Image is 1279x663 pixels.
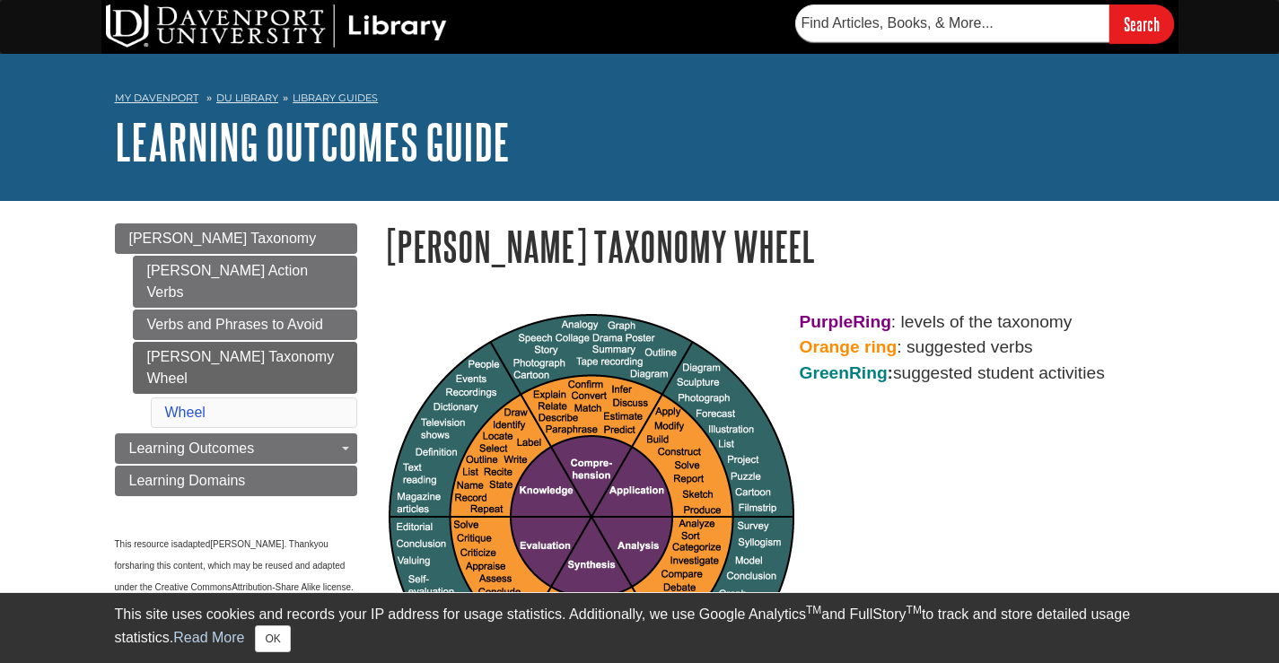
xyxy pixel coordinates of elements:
span: sharing this content, which may be reused and adapted under the Creative Commons . [115,561,354,592]
span: Attribution-Share Alike license [232,582,351,592]
strong: Ring [853,312,891,331]
div: Guide Page Menu [115,223,357,662]
span: Learning Outcomes [129,441,255,456]
a: Library Guides [293,92,378,104]
sup: TM [907,604,922,616]
a: Read More [173,630,244,645]
span: [PERSON_NAME] Taxonomy [129,231,317,246]
span: Learning Domains [129,473,246,488]
a: My Davenport [115,91,198,106]
span: This resource is [115,539,179,549]
a: [PERSON_NAME] Taxonomy [115,223,357,254]
span: [PERSON_NAME]. Thank [210,539,313,549]
strong: Orange ring [800,337,898,356]
a: Learning Outcomes [115,433,357,464]
a: DU Library [216,92,278,104]
a: Learning Domains [115,466,357,496]
p: : levels of the taxonomy : suggested verbs suggested student activities [384,310,1165,387]
h1: [PERSON_NAME] Taxonomy Wheel [384,223,1165,269]
form: Searches DU Library's articles, books, and more [795,4,1174,43]
span: you for [115,539,331,571]
div: This site uses cookies and records your IP address for usage statistics. Additionally, we use Goo... [115,604,1165,652]
sup: TM [806,604,821,616]
input: Find Articles, Books, & More... [795,4,1109,42]
span: Green [800,363,849,382]
a: Verbs and Phrases to Avoid [133,310,357,340]
nav: breadcrumb [115,86,1165,115]
input: Search [1109,4,1174,43]
a: Learning Outcomes Guide [115,114,510,170]
strong: : [800,363,894,382]
a: Wheel [165,405,206,420]
strong: Purple [800,312,854,331]
a: [PERSON_NAME] Taxonomy Wheel [133,342,357,394]
a: [PERSON_NAME] Action Verbs [133,256,357,308]
button: Close [255,625,290,652]
img: DU Library [106,4,447,48]
span: Ring [849,363,888,382]
span: adapted [178,539,210,549]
